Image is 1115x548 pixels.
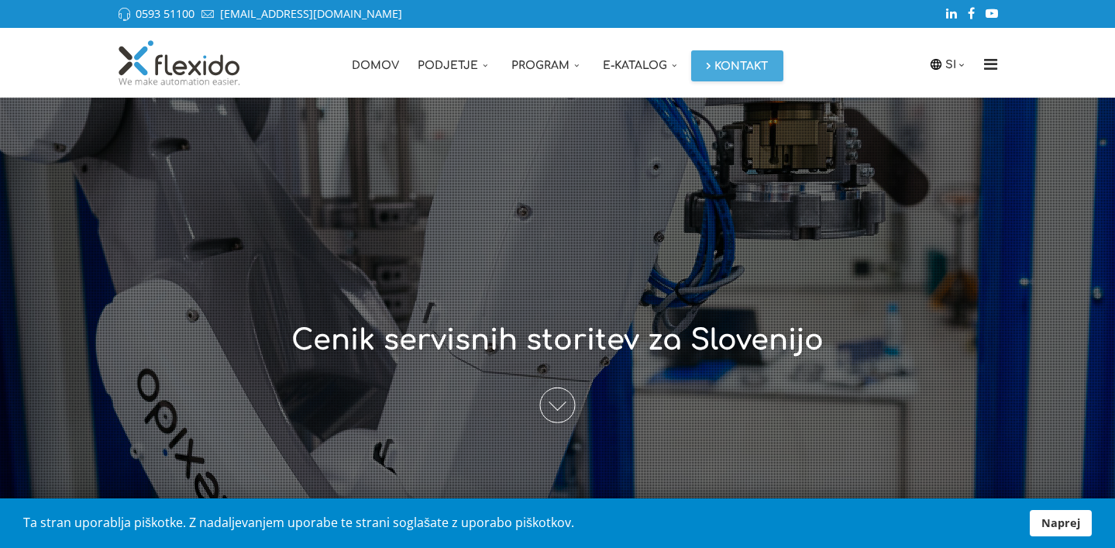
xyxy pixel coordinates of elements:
[1030,510,1092,536] a: Naprej
[979,57,1003,72] i: Menu
[979,28,1003,98] a: Menu
[594,28,691,98] a: E-katalog
[408,28,502,98] a: Podjetje
[116,40,243,86] img: Flexido, d.o.o.
[220,6,402,21] a: [EMAIL_ADDRESS][DOMAIN_NAME]
[342,28,408,98] a: Domov
[136,6,194,21] a: 0593 51100
[691,50,783,81] a: Kontakt
[929,57,943,71] img: icon-laguage.svg
[502,28,594,98] a: Program
[945,56,969,73] a: SI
